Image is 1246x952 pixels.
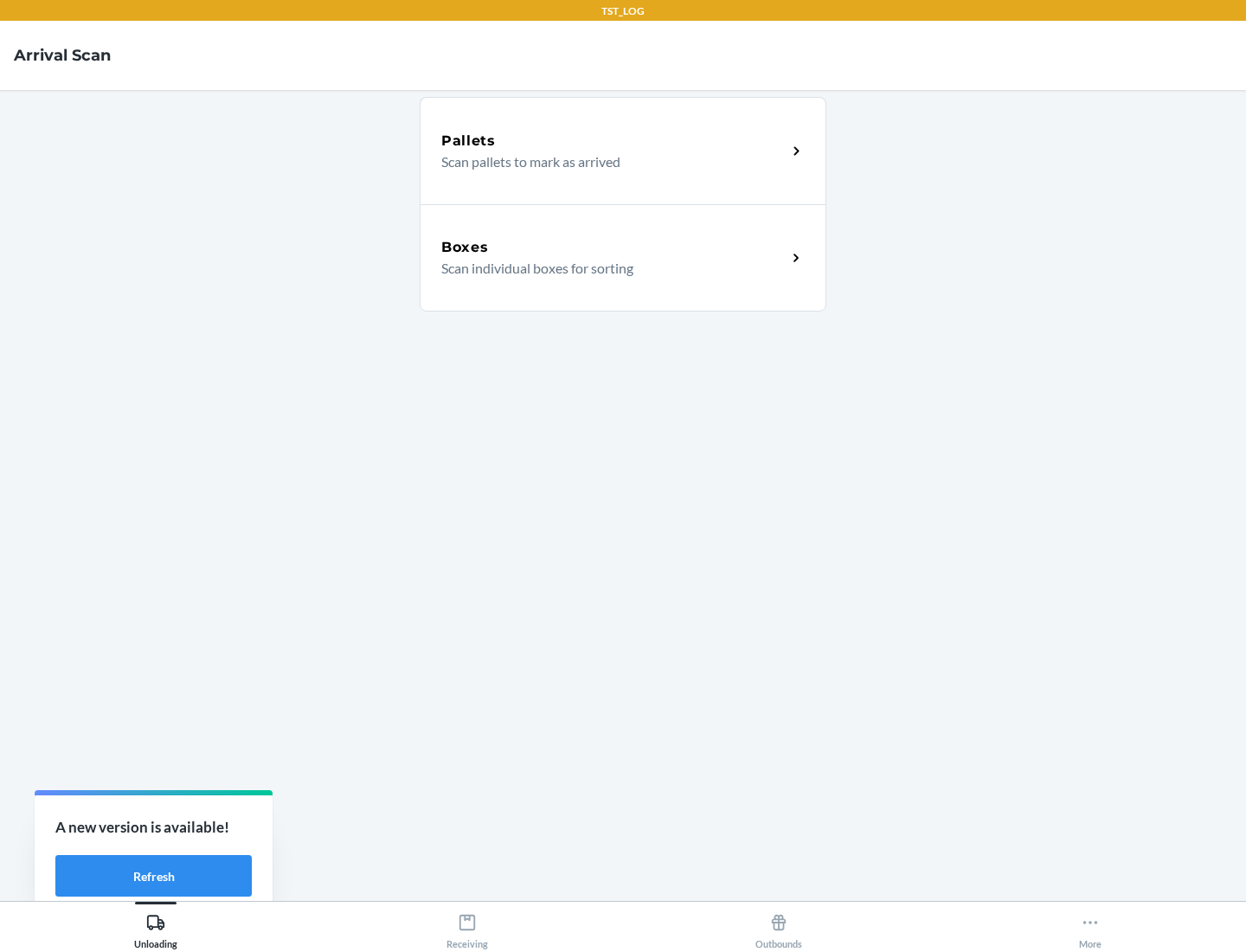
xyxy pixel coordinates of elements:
div: Receiving [446,906,488,949]
button: Outbounds [623,902,934,949]
p: A new version is available! [55,816,252,839]
button: More [934,902,1246,949]
div: Outbounds [755,906,802,949]
a: PalletsScan pallets to mark as arrived [420,97,826,204]
button: Refresh [55,855,252,897]
h5: Boxes [441,237,489,258]
div: Unloading [134,906,177,949]
h5: Pallets [441,131,496,151]
p: Scan individual boxes for sorting [441,258,773,279]
p: TST_LOG [601,3,645,19]
div: More [1079,906,1101,949]
p: Scan pallets to mark as arrived [441,151,773,172]
h4: Arrival Scan [14,44,111,67]
button: Receiving [311,902,623,949]
a: BoxesScan individual boxes for sorting [420,204,826,312]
